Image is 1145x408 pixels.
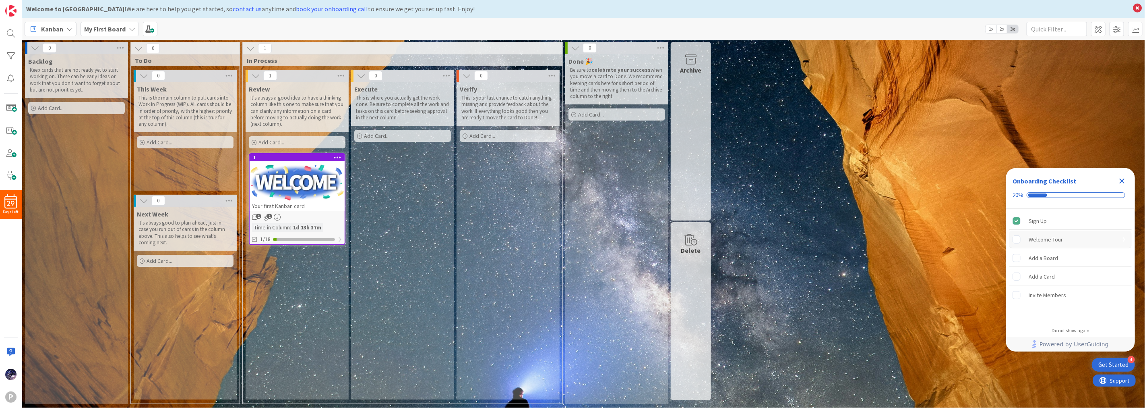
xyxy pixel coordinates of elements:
[250,154,345,211] div: 1Your first Kanban card
[233,5,262,13] a: contact us
[570,67,663,100] p: Be sure to when you move a card to Done. We recommend keeping cards here for s short period of ti...
[5,391,17,403] div: P
[1092,358,1135,372] div: Open Get Started checklist, remaining modules: 4
[1128,356,1135,363] div: 4
[7,201,15,206] span: 29
[252,223,290,232] div: Time in Column
[267,214,272,219] span: 1
[364,132,390,139] span: Add Card...
[1009,212,1132,230] div: Sign Up is complete.
[138,95,232,127] p: This is the main column to pull cards into Work In Progress (WIP). All cards should be in order o...
[1052,327,1089,334] div: Do not show again
[1029,253,1058,263] div: Add a Board
[1006,168,1135,352] div: Checklist Container
[26,5,126,13] b: Welcome to [GEOGRAPHIC_DATA]!
[1009,268,1132,285] div: Add a Card is incomplete.
[583,43,597,53] span: 0
[1116,175,1128,187] div: Close Checklist
[460,85,477,93] span: Verify
[986,25,996,33] span: 1x
[147,139,172,146] span: Add Card...
[41,24,63,34] span: Kanban
[369,71,382,81] span: 0
[30,67,123,93] p: Keep cards that are not ready yet to start working on. These can be early ideas or work that you ...
[258,44,272,53] span: 1
[578,111,604,118] span: Add Card...
[1029,235,1063,244] div: Welcome Tour
[28,57,53,65] span: Backlog
[263,71,277,81] span: 1
[296,5,368,13] a: book your onboarding call
[591,67,651,73] strong: celebrate your success
[1040,339,1109,349] span: Powered by UserGuiding
[1027,22,1087,36] input: Quick Filter...
[253,155,345,160] div: 1
[5,369,17,380] img: RS
[250,95,344,127] p: It's always a good idea to have a thinking column like this one to make sure that you can clarify...
[249,85,270,93] span: Review
[568,57,593,65] span: Done 🎉
[1006,209,1135,322] div: Checklist items
[43,43,56,53] span: 0
[474,71,488,81] span: 0
[680,65,702,75] div: Archive
[1013,192,1128,199] div: Checklist progress: 20%
[256,214,261,219] span: 1
[135,56,229,65] span: To Do
[250,154,345,161] div: 1
[146,44,160,53] span: 0
[1006,337,1135,352] div: Footer
[258,139,284,146] span: Add Card...
[996,25,1007,33] span: 2x
[247,56,552,65] span: In Process
[469,132,495,139] span: Add Card...
[137,85,167,93] span: This Week
[1098,361,1128,369] div: Get Started
[290,223,291,232] span: :
[1013,192,1023,199] div: 20%
[356,95,449,121] p: This is where you actually get the work done. Be sure to complete all the work and tasks on this ...
[1007,25,1018,33] span: 3x
[26,4,1129,14] div: We are here to help you get started, so anytime and to ensure we get you set up fast. Enjoy!
[681,246,701,255] div: Delete
[1010,337,1131,352] a: Powered by UserGuiding
[5,5,17,17] img: Visit kanbanzone.com
[1009,286,1132,304] div: Invite Members is incomplete.
[1029,216,1047,226] div: Sign Up
[461,95,555,121] p: This is your last chance to catch anything missing and provide feedback about the work. If everyt...
[38,104,64,112] span: Add Card...
[1029,290,1066,300] div: Invite Members
[17,1,37,11] span: Support
[1009,231,1132,248] div: Welcome Tour is incomplete.
[1013,176,1076,186] div: Onboarding Checklist
[354,85,378,93] span: Execute
[151,196,165,206] span: 0
[147,257,172,264] span: Add Card...
[250,201,345,211] div: Your first Kanban card
[1029,272,1055,281] div: Add a Card
[249,153,345,245] a: 1Your first Kanban cardTime in Column:1d 13h 37m1/18
[84,25,126,33] b: My First Board
[1009,249,1132,267] div: Add a Board is incomplete.
[138,220,232,246] p: It's always good to plan ahead, just in case you run out of cards in the column above. This also ...
[291,223,323,232] div: 1d 13h 37m
[151,71,165,81] span: 0
[137,210,168,218] span: Next Week
[260,235,271,244] span: 1/18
